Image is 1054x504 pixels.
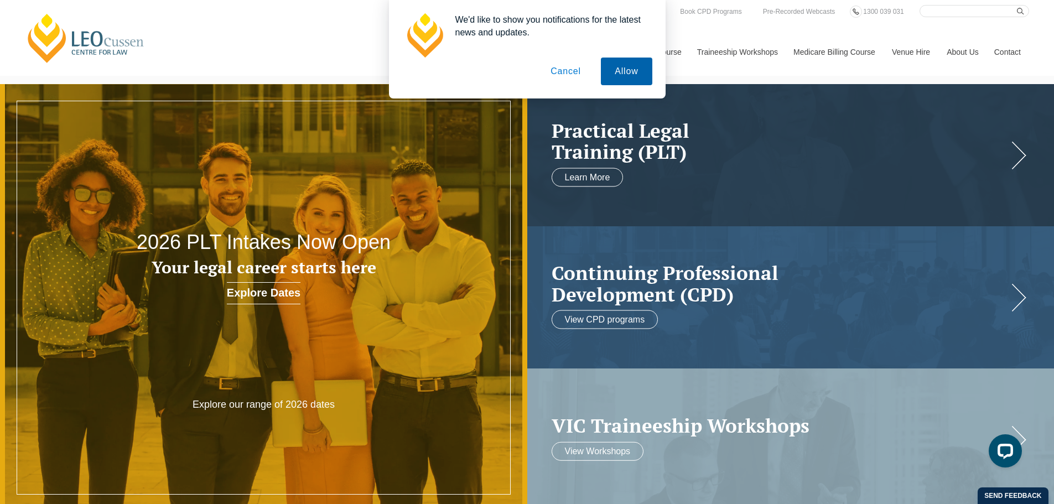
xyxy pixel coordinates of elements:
[980,430,1026,476] iframe: LiveChat chat widget
[537,58,595,85] button: Cancel
[552,168,624,186] a: Learn More
[552,262,1008,305] h2: Continuing Professional Development (CPD)
[446,13,652,39] div: We'd like to show you notifications for the latest news and updates.
[227,282,300,304] a: Explore Dates
[158,398,369,411] p: Explore our range of 2026 dates
[552,262,1008,305] a: Continuing ProfessionalDevelopment (CPD)
[552,119,1008,162] a: Practical LegalTraining (PLT)
[402,13,446,58] img: notification icon
[106,231,422,253] h2: 2026 PLT Intakes Now Open
[601,58,652,85] button: Allow
[106,258,422,277] h3: Your legal career starts here
[552,119,1008,162] h2: Practical Legal Training (PLT)
[552,441,644,460] a: View Workshops
[552,415,1008,437] a: VIC Traineeship Workshops
[552,310,658,329] a: View CPD programs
